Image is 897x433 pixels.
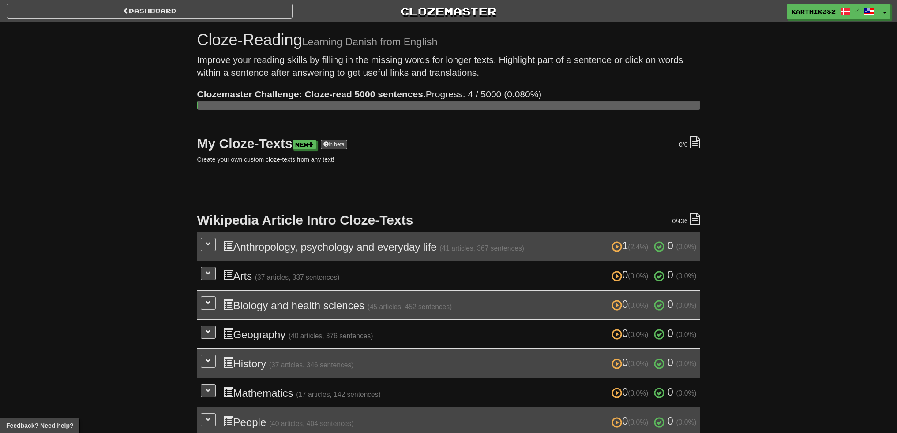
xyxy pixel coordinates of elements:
[628,331,648,338] small: (0.0%)
[676,418,697,426] small: (0.0%)
[197,31,700,49] h1: Cloze-Reading
[668,240,673,252] span: 0
[197,89,542,99] span: Progress: 4 / 5000 (0.080%)
[7,4,293,19] a: Dashboard
[668,356,673,368] span: 0
[321,140,347,149] a: in beta
[223,357,697,370] h3: History
[676,243,697,251] small: (0.0%)
[612,298,651,310] span: 0
[197,89,426,99] strong: Clozemaster Challenge: Cloze-read 5000 sentences.
[269,420,354,427] small: (40 articles, 404 sentences)
[197,53,700,79] p: Improve your reading skills by filling in the missing words for longer texts. Highlight part of a...
[302,36,438,48] small: Learning Danish from English
[668,386,673,398] span: 0
[306,4,592,19] a: Clozemaster
[197,155,700,164] p: Create your own custom cloze-texts from any text!
[269,361,354,369] small: (37 articles, 346 sentences)
[223,269,697,282] h3: Arts
[679,141,683,148] span: 0
[612,386,651,398] span: 0
[223,386,697,399] h3: Mathematics
[223,299,697,311] h3: Biology and health sciences
[628,360,648,367] small: (0.0%)
[6,421,73,430] span: Open feedback widget
[855,7,859,13] span: /
[668,269,673,281] span: 0
[628,389,648,397] small: (0.0%)
[439,244,524,252] small: (41 articles, 367 sentences)
[672,218,676,225] span: 0
[223,415,697,428] h3: People
[612,269,651,281] span: 0
[293,140,316,149] a: New
[296,391,381,398] small: (17 articles, 142 sentences)
[628,272,648,280] small: (0.0%)
[787,4,879,19] a: karthik382 /
[676,272,697,280] small: (0.0%)
[223,328,697,340] h3: Geography
[628,243,648,251] small: (2.4%)
[668,298,673,310] span: 0
[792,7,836,15] span: karthik382
[668,415,673,427] span: 0
[628,418,648,426] small: (0.0%)
[289,332,373,340] small: (40 articles, 376 sentences)
[668,327,673,339] span: 0
[679,136,700,149] div: /0
[612,327,651,339] span: 0
[612,356,651,368] span: 0
[628,302,648,309] small: (0.0%)
[197,213,700,227] h2: Wikipedia Article Intro Cloze-Texts
[676,389,697,397] small: (0.0%)
[612,240,651,252] span: 1
[612,415,651,427] span: 0
[255,274,340,281] small: (37 articles, 337 sentences)
[223,240,697,253] h3: Anthropology, psychology and everyday life
[676,331,697,338] small: (0.0%)
[672,213,700,226] div: /436
[676,360,697,367] small: (0.0%)
[676,302,697,309] small: (0.0%)
[197,136,700,151] h2: My Cloze-Texts
[368,303,452,311] small: (45 articles, 452 sentences)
